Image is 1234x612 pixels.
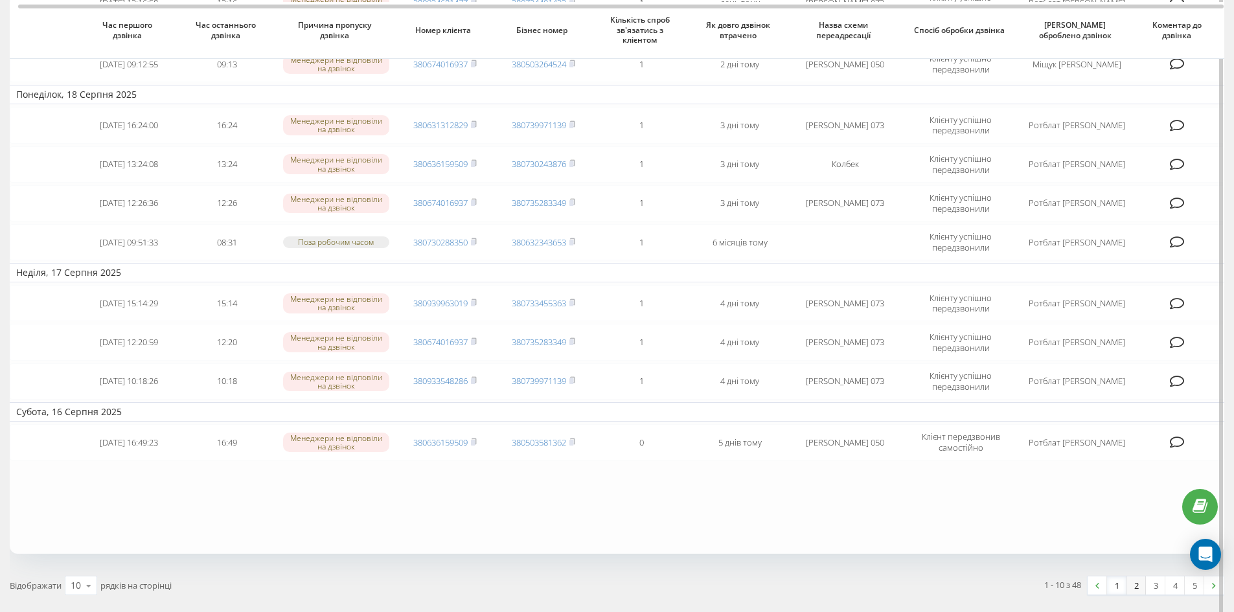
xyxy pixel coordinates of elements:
[592,185,691,221] td: 1
[592,107,691,143] td: 1
[1107,576,1126,595] a: 1
[1165,576,1185,595] a: 4
[10,580,62,591] span: Відображати
[789,46,901,82] td: [PERSON_NAME] 050
[178,146,277,183] td: 13:24
[702,20,779,40] span: Як довго дзвінок втрачено
[283,236,389,247] div: Поза робочим часом
[512,297,566,309] a: 380733455363
[10,85,1224,104] td: Понеділок, 18 Серпня 2025
[691,324,789,360] td: 4 дні тому
[189,20,266,40] span: Час останнього дзвінка
[80,285,178,321] td: [DATE] 15:14:29
[1021,424,1133,460] td: Ротблат [PERSON_NAME]
[512,158,566,170] a: 380730243876
[283,194,389,213] div: Менеджери не відповіли на дзвінок
[901,424,1020,460] td: Клієнт передзвонив самостійно
[691,424,789,460] td: 5 днів тому
[512,436,566,448] a: 380503581362
[1021,285,1133,321] td: Ротблат [PERSON_NAME]
[283,372,389,391] div: Менеджери не відповіли на дзвінок
[901,324,1020,360] td: Клієнту успішно передзвонили
[691,185,789,221] td: 3 дні тому
[901,285,1020,321] td: Клієнту успішно передзвонили
[901,224,1020,260] td: Клієнту успішно передзвонили
[71,579,81,592] div: 10
[413,336,468,348] a: 380674016937
[512,119,566,131] a: 380739971139
[283,154,389,174] div: Менеджери не відповіли на дзвінок
[512,197,566,209] a: 380735283349
[603,15,680,45] span: Кількість спроб зв'язатись з клієнтом
[1044,578,1081,591] div: 1 - 10 з 48
[288,20,384,40] span: Причина пропуску дзвінка
[178,285,277,321] td: 15:14
[789,324,901,360] td: [PERSON_NAME] 073
[178,424,277,460] td: 16:49
[407,25,484,36] span: Номер клієнта
[91,20,168,40] span: Час першого дзвінка
[592,285,691,321] td: 1
[512,336,566,348] a: 380735283349
[789,185,901,221] td: [PERSON_NAME] 073
[1021,185,1133,221] td: Ротблат [PERSON_NAME]
[178,107,277,143] td: 16:24
[80,185,178,221] td: [DATE] 12:26:36
[1021,146,1133,183] td: Ротблат [PERSON_NAME]
[1185,576,1204,595] a: 5
[80,107,178,143] td: [DATE] 16:24:00
[691,146,789,183] td: 3 дні тому
[283,54,389,74] div: Менеджери не відповіли на дзвінок
[1146,576,1165,595] a: 3
[10,263,1224,282] td: Неділя, 17 Серпня 2025
[413,58,468,70] a: 380674016937
[512,236,566,248] a: 380632343653
[913,25,1009,36] span: Спосіб обробки дзвінка
[691,363,789,400] td: 4 дні тому
[1143,20,1214,40] span: Коментар до дзвінка
[283,433,389,452] div: Менеджери не відповіли на дзвінок
[512,58,566,70] a: 380503264524
[178,46,277,82] td: 09:13
[592,424,691,460] td: 0
[1032,20,1121,40] span: [PERSON_NAME] оброблено дзвінок
[283,332,389,352] div: Менеджери не відповіли на дзвінок
[80,424,178,460] td: [DATE] 16:49:23
[80,363,178,400] td: [DATE] 10:18:26
[80,146,178,183] td: [DATE] 13:24:08
[901,146,1020,183] td: Клієнту успішно передзвонили
[901,363,1020,400] td: Клієнту успішно передзвонили
[789,146,901,183] td: Колбек
[789,285,901,321] td: [PERSON_NAME] 073
[413,375,468,387] a: 380933548286
[691,285,789,321] td: 4 дні тому
[413,119,468,131] a: 380631312829
[789,424,901,460] td: [PERSON_NAME] 050
[691,46,789,82] td: 2 дні тому
[505,25,582,36] span: Бізнес номер
[592,46,691,82] td: 1
[1021,107,1133,143] td: Ротблат [PERSON_NAME]
[691,107,789,143] td: 3 дні тому
[691,224,789,260] td: 6 місяців тому
[1126,576,1146,595] a: 2
[1021,363,1133,400] td: Ротблат [PERSON_NAME]
[80,46,178,82] td: [DATE] 09:12:55
[592,363,691,400] td: 1
[592,324,691,360] td: 1
[1021,224,1133,260] td: Ротблат [PERSON_NAME]
[1190,539,1221,570] div: Open Intercom Messenger
[178,324,277,360] td: 12:20
[413,158,468,170] a: 380636159509
[512,375,566,387] a: 380739971139
[178,185,277,221] td: 12:26
[901,46,1020,82] td: Клієнту успішно передзвонили
[178,363,277,400] td: 10:18
[413,297,468,309] a: 380939963019
[1021,46,1133,82] td: Міщук [PERSON_NAME]
[1021,324,1133,360] td: Ротблат [PERSON_NAME]
[80,324,178,360] td: [DATE] 12:20:59
[801,20,890,40] span: Назва схеми переадресації
[592,224,691,260] td: 1
[413,436,468,448] a: 380636159509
